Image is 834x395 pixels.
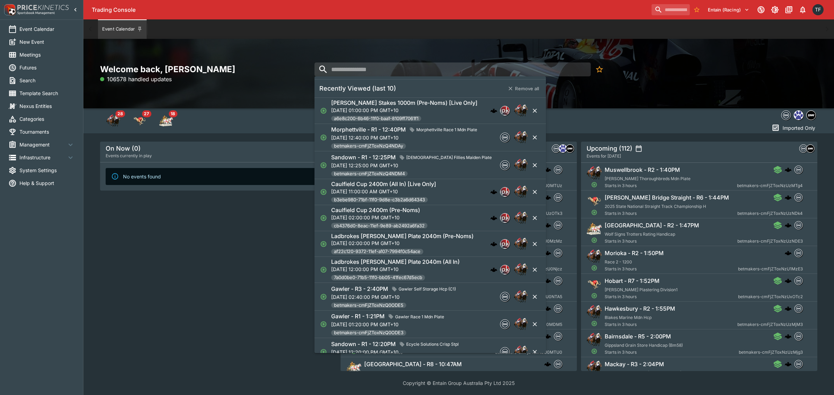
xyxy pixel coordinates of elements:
div: cerberus [785,250,792,257]
div: betmakers [794,277,803,285]
div: cerberus [544,222,551,229]
span: betmakers-cmFjZToxNzUzMTg4 [737,182,803,189]
span: Race 2 - 1200 [605,259,632,264]
img: horse_racing.png [587,249,602,264]
h6: Gawler - R3 - 2:40PM [331,285,388,293]
h5: On Now (0) [106,144,141,152]
span: [PERSON_NAME] Plastering Division1 [605,287,678,292]
div: Tom Flynn [812,4,824,15]
span: betmakers-cmFjZToxNzU0Njcz [499,266,562,272]
span: af22c120-9372-11ef-a107-7994f0c54ace [331,248,423,255]
span: betmakers-cmFjZToxNzU0MzMz [495,238,562,245]
span: betmakers-cmFjZToxNzUxOTc2 [738,293,803,300]
img: logo-cerberus.svg [785,222,792,229]
div: cerberus [544,250,551,257]
img: horse_racing.png [587,360,602,375]
img: logo-cerberus.svg [544,222,551,229]
div: samemeetingmulti [566,144,574,153]
div: betmakers [500,160,510,170]
img: logo-cerberus.svg [544,194,551,201]
img: pricekinetics.png [500,265,509,274]
svg: Open [320,107,327,114]
svg: Open [320,215,327,221]
span: 7a0d0be0-71b5-11f0-bb05-41fec67d5ecb [331,274,425,281]
h6: Mackay - R3 - 2:04PM [605,361,664,368]
img: logo-cerberus.svg [544,305,551,312]
span: Starts in 3 hours [605,210,737,217]
div: betmakers [500,292,510,302]
div: betmakers [554,332,562,341]
div: betmakers [781,110,791,120]
img: logo-cerberus.svg [785,277,792,284]
span: Search [19,77,75,84]
span: Starts in 3 hours [605,238,737,245]
img: logo-cerberus.svg [785,194,792,201]
img: grnz.png [559,145,567,152]
img: logo-cerberus.svg [785,305,792,312]
div: betmakers [794,249,803,257]
span: betmakers-cmFjZToxNzU0MDM5 [494,321,562,328]
div: betmakers [799,144,808,153]
div: cerberus [490,266,497,273]
div: betmakers [500,347,510,357]
img: logo-cerberus.svg [785,166,792,173]
img: logo-cerberus.svg [490,215,497,221]
span: Blakes Marine Mdn Hcp [605,315,652,320]
p: [DATE] 01:00:00 PM GMT+10 [331,107,477,114]
div: pricekinetics [500,239,510,249]
span: Starts in 15 minutes [364,349,495,356]
img: betmakers.png [554,194,562,201]
p: Imported Only [783,124,815,132]
span: Ecycle Solutions Crisp Stpl [403,341,461,348]
span: Tournaments [19,128,75,135]
span: a6e8c200-6b46-11f0-baa1-8109ff7061f1 [331,115,421,122]
span: [PERSON_NAME] Thoroughbreds Mdn Plate [605,176,690,181]
img: betmakers.png [500,347,509,356]
span: betmakers-cmFjZToxNzU0MTU0 [495,349,562,356]
h6: [GEOGRAPHIC_DATA] - R2 - 1:47PM [605,222,699,229]
div: pricekinetics [500,187,510,197]
img: grnz.png [794,111,803,120]
div: cerberus [785,194,792,201]
img: betmakers.png [554,333,562,340]
h6: Bairnsdale - R5 - 2:00PM [605,333,671,340]
div: cerberus [544,333,551,340]
img: horse_racing.png [514,290,528,304]
img: horse_racing.png [587,332,602,347]
img: logo-cerberus.svg [785,361,792,368]
span: Starts in 3 hours [605,266,738,272]
h5: Recently Viewed (last 10) [319,84,396,92]
span: Race 8 - 1609M [364,370,395,376]
div: betmakers [552,144,560,153]
div: betmakers [794,193,803,202]
span: cb4376d0-8eac-11ef-9e89-ab2492a6fa32 [331,222,427,229]
span: Meetings [19,51,75,58]
img: samemeetingmulti.png [807,145,814,152]
img: harness_racing.png [346,360,361,375]
span: 18 [169,110,177,117]
svg: Open [320,162,327,169]
span: Event Calendar [19,25,75,33]
img: betmakers.png [795,166,802,174]
div: betmakers [794,360,803,368]
button: Toggle light/dark mode [769,3,781,16]
img: betmakers.png [782,111,791,120]
div: cerberus [544,305,551,312]
span: betmakers-cmFjZToxNzUzMjg3 [739,349,803,356]
p: [DATE] 12:25:00 PM GMT+10 [331,162,494,169]
h6: Caulfield Cup 2400m (Pre-Noms) [331,207,420,214]
h6: [PERSON_NAME] Bridge Straight - R6 - 1:44PM [605,194,729,201]
svg: Open [320,348,327,355]
button: No Bookmarks [592,62,606,76]
img: betmakers.png [500,292,509,301]
img: betmakers.png [552,145,560,152]
svg: Open [591,265,597,271]
p: [DATE] 11:00:00 AM GMT+10 [331,188,436,195]
img: logo-cerberus.svg [544,277,551,284]
div: betmakers [794,304,803,313]
h6: Sandown - R1 - 12:20PM [331,341,396,348]
img: greyhound_racing.png [587,193,602,209]
div: betmakers [554,193,562,202]
img: betmakers.png [795,360,802,368]
div: betmakers [554,304,562,313]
